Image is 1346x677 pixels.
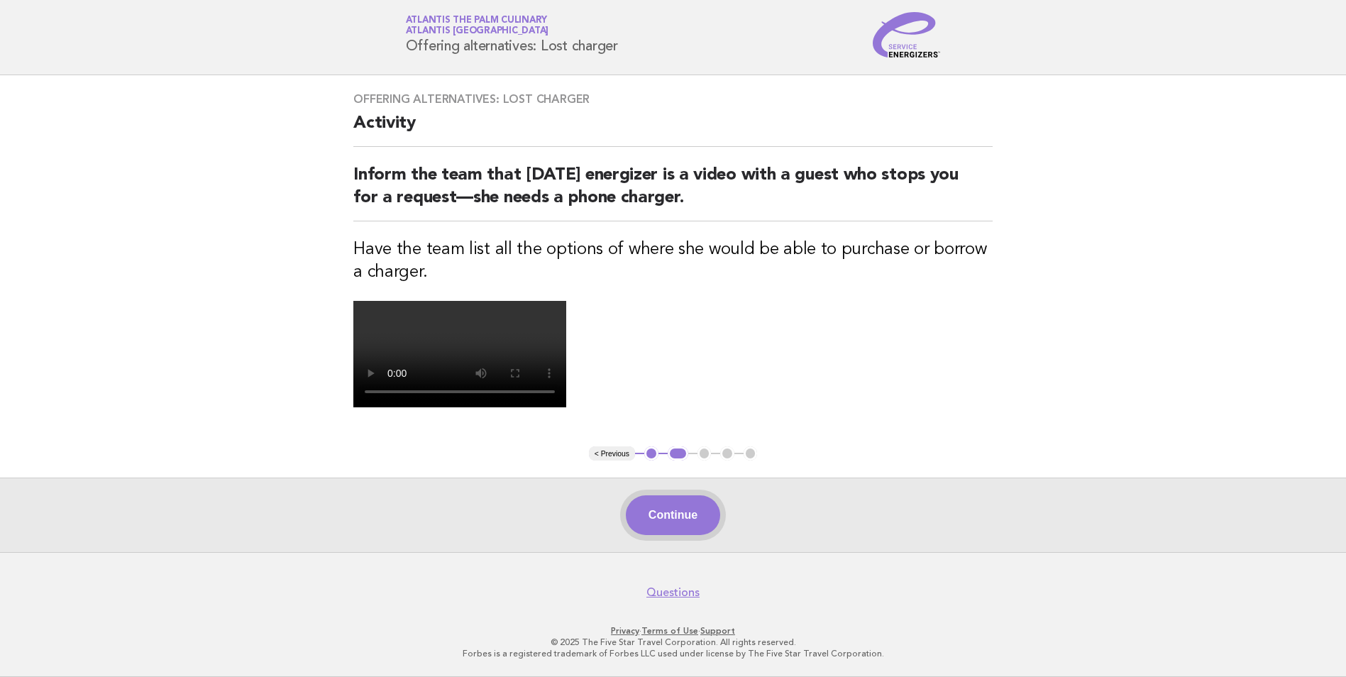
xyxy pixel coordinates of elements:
a: Terms of Use [641,626,698,636]
button: < Previous [589,446,635,461]
button: Continue [626,495,720,535]
a: Atlantis The Palm CulinaryAtlantis [GEOGRAPHIC_DATA] [406,16,549,35]
h3: Offering alternatives: Lost charger [353,92,993,106]
button: 1 [644,446,658,461]
a: Privacy [611,626,639,636]
h2: Activity [353,112,993,147]
span: Atlantis [GEOGRAPHIC_DATA] [406,27,549,36]
p: Forbes is a registered trademark of Forbes LLC used under license by The Five Star Travel Corpora... [239,648,1108,659]
p: © 2025 The Five Star Travel Corporation. All rights reserved. [239,637,1108,648]
a: Questions [646,585,700,600]
h2: Inform the team that [DATE] energizer is a video with a guest who stops you for a request—she nee... [353,164,993,221]
img: Service Energizers [873,12,941,57]
h3: Have the team list all the options of where she would be able to purchase or borrow a charger. [353,238,993,284]
h1: Offering alternatives: Lost charger [406,16,618,53]
p: · · [239,625,1108,637]
button: 2 [668,446,688,461]
a: Support [700,626,735,636]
